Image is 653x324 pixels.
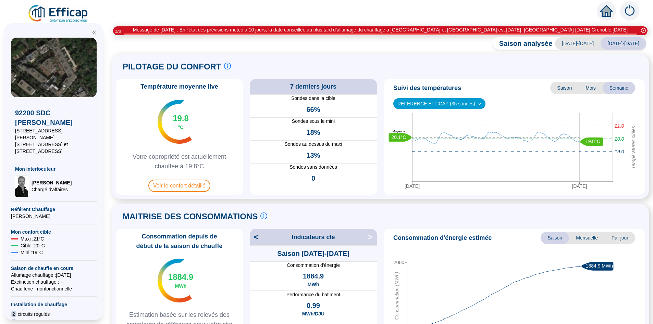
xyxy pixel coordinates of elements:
span: Mini : 19 °C [21,249,43,256]
span: Installation de chauffage [11,301,97,308]
span: Sondes sous le mini [250,118,377,125]
span: 2 [11,311,16,317]
span: Allumage chauffage : [DATE] [11,272,97,278]
tspan: 21.0 [614,123,624,129]
span: Exctinction chauffage : -- [11,278,97,285]
span: Mon interlocuteur [15,166,93,172]
span: Mensuelle [569,232,605,244]
span: Chargé d'affaires [32,186,72,193]
span: close-circle [641,28,646,33]
span: Saison [DATE]-[DATE] [277,249,349,258]
span: [DATE]-[DATE] [555,37,601,50]
span: Indicateurs clé [292,232,335,242]
tspan: [DATE] [572,183,587,189]
span: [STREET_ADDRESS][PERSON_NAME] [15,127,93,141]
img: indicateur températures [158,100,192,144]
span: MAITRISE DES CONSOMMATIONS [123,211,258,222]
span: MWh/DJU [302,310,324,317]
span: 1884.9 [303,271,324,281]
span: < [250,232,259,243]
span: REFERENCE EFFICAP (35 sondes) [397,99,481,109]
span: [PERSON_NAME] [11,213,97,220]
span: down [478,102,482,106]
tspan: 19.0 [615,149,624,154]
span: 18% [306,128,320,137]
span: double-left [92,30,97,35]
text: 19.8°C [586,139,600,144]
span: °C [178,124,184,131]
span: PILOTAGE DU CONFORT [123,61,221,72]
i: 1 / 3 [115,29,121,34]
tspan: Températures cibles [631,126,636,169]
img: indicateur températures [158,259,192,302]
span: Saison analysée [492,39,553,48]
span: info-circle [260,212,267,219]
span: Sondes au dessus du maxi [250,141,377,148]
span: Consommation depuis de début de la saison de chauffe [119,232,240,251]
span: 0 [311,173,315,183]
img: alerts [620,1,639,21]
span: Par jour [605,232,635,244]
span: Saison [541,232,569,244]
div: Message de [DATE] : En l'état des prévisions météo à 10 jours, la date conseillée au plus tard d'... [133,26,628,34]
span: 92200 SDC [PERSON_NAME] [15,108,93,127]
span: Saison de chauffe en cours [11,265,97,272]
span: Sondes dans la cible [250,95,377,102]
span: Saison [550,82,579,94]
span: 7 derniers jours [290,82,336,91]
span: 0.99 [307,301,320,310]
text: Moyenne [392,130,405,133]
tspan: [DATE] [405,183,420,189]
text: 1884.9 MWh [586,263,613,269]
span: Chaufferie : non fonctionnelle [11,285,97,292]
span: Performance du batiment [250,291,377,298]
span: Voir le confort détaillé [148,180,210,192]
span: Suivi des températures [393,83,461,93]
span: 66% [306,105,320,114]
span: Référent Chauffage [11,206,97,213]
span: 1884.9 [168,272,193,283]
span: [DATE]-[DATE] [601,37,646,50]
img: Chargé d'affaires [15,175,29,197]
span: Mon confort cible [11,229,97,235]
span: Consommation d'énergie [250,262,377,269]
span: Mois [579,82,603,94]
span: Semaine [603,82,635,94]
text: 20.1°C [392,134,406,140]
tspan: Consommation (MWh) [394,272,399,320]
span: info-circle [224,63,231,69]
span: Cible : 20 °C [21,242,45,249]
span: [PERSON_NAME] [32,179,72,186]
span: circuits régulés [18,311,50,317]
span: home [600,5,613,17]
tspan: 20.0 [614,136,624,142]
span: [STREET_ADDRESS] et [STREET_ADDRESS] [15,141,93,155]
span: > [368,232,377,243]
span: 19.8 [173,113,189,124]
span: Maxi : 21 °C [21,235,44,242]
span: Votre copropriété est actuellement chauffée à 19.8°C [119,152,240,171]
img: efficap energie logo [27,4,89,23]
span: Consommation d'énergie estimée [393,233,492,243]
tspan: 2000 [394,260,404,265]
span: MWh [308,281,319,288]
span: 13% [306,151,320,160]
span: Sondes sans données [250,164,377,171]
span: Température moyenne live [136,82,222,91]
span: MWh [175,283,186,289]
